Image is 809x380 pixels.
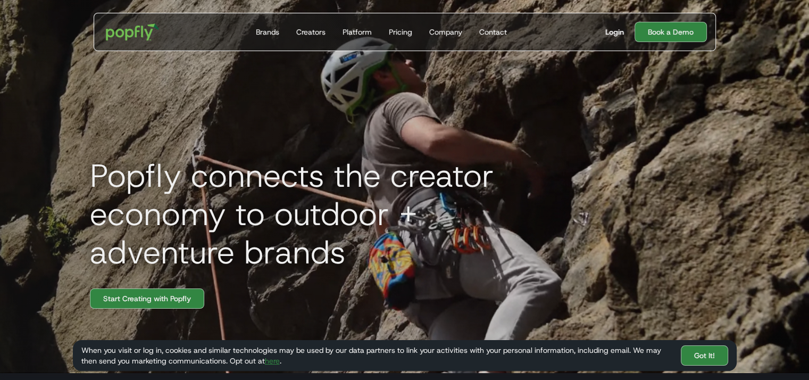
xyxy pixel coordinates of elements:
[681,345,728,366] a: Got It!
[343,27,372,37] div: Platform
[635,22,707,42] a: Book a Demo
[425,13,466,51] a: Company
[601,27,628,37] a: Login
[90,288,204,309] a: Start Creating with Popfly
[429,27,462,37] div: Company
[475,13,511,51] a: Contact
[252,13,283,51] a: Brands
[389,27,412,37] div: Pricing
[296,27,326,37] div: Creators
[81,156,560,271] h1: Popfly connects the creator economy to outdoor + adventure brands
[256,27,279,37] div: Brands
[385,13,416,51] a: Pricing
[338,13,376,51] a: Platform
[292,13,330,51] a: Creators
[265,356,280,366] a: here
[81,345,672,366] div: When you visit or log in, cookies and similar technologies may be used by our data partners to li...
[605,27,624,37] div: Login
[98,16,167,48] a: home
[479,27,507,37] div: Contact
